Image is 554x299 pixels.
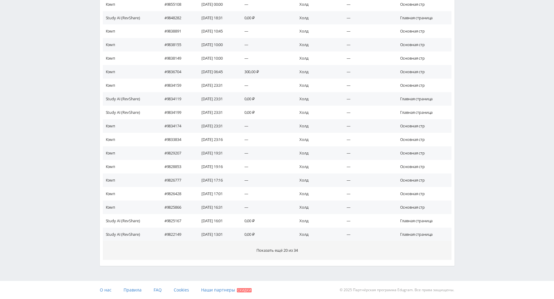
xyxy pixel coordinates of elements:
[238,51,294,65] td: —
[195,187,238,201] td: [DATE] 17:01
[158,146,195,160] td: #9829207
[201,287,235,293] span: Наши партнеры
[195,160,238,173] td: [DATE] 19:16
[124,281,142,299] a: Правила
[238,146,294,160] td: —
[100,281,112,299] a: О нас
[394,214,451,228] td: Главная страница
[158,38,195,51] td: #9838155
[174,287,189,293] span: Cookies
[195,133,238,146] td: [DATE] 23:16
[195,11,238,25] td: [DATE] 18:31
[293,173,341,187] td: Холд
[394,11,451,25] td: Главная страница
[195,51,238,65] td: [DATE] 10:00
[103,160,158,173] td: Кэмп
[394,201,451,214] td: Основная стр
[103,51,158,65] td: Кэмп
[238,119,294,133] td: —
[158,160,195,173] td: #9828853
[238,92,294,106] td: 0,00 ₽
[195,119,238,133] td: [DATE] 23:31
[238,38,294,51] td: —
[341,38,394,51] td: —
[238,133,294,146] td: —
[238,160,294,173] td: —
[154,281,162,299] a: FAQ
[293,38,341,51] td: Холд
[256,248,298,253] span: Показать ещё 20 из 34
[341,119,394,133] td: —
[238,214,294,228] td: 0,00 ₽
[195,146,238,160] td: [DATE] 19:31
[238,173,294,187] td: —
[158,173,195,187] td: #9826777
[195,201,238,214] td: [DATE] 16:31
[195,228,238,241] td: [DATE] 13:01
[394,173,451,187] td: Основная стр
[341,173,394,187] td: —
[394,79,451,92] td: Основная стр
[293,228,341,241] td: Холд
[158,106,195,119] td: #9834199
[103,92,158,106] td: Study AI (RevShare)
[293,201,341,214] td: Холд
[293,51,341,65] td: Холд
[293,119,341,133] td: Холд
[341,160,394,173] td: —
[100,287,112,293] span: О нас
[293,214,341,228] td: Холд
[103,228,158,241] td: Study AI (RevShare)
[394,187,451,201] td: Основная стр
[103,146,158,160] td: Кэмп
[124,287,142,293] span: Правила
[341,11,394,25] td: —
[238,187,294,201] td: —
[195,79,238,92] td: [DATE] 23:31
[158,228,195,241] td: #9822149
[341,92,394,106] td: —
[341,106,394,119] td: —
[394,133,451,146] td: Основная стр
[158,11,195,25] td: #9848282
[341,24,394,38] td: —
[103,65,158,79] td: Кэмп
[341,228,394,241] td: —
[293,160,341,173] td: Холд
[103,79,158,92] td: Кэмп
[293,11,341,25] td: Холд
[394,160,451,173] td: Основная стр
[293,65,341,79] td: Холд
[394,65,451,79] td: Основная стр
[394,24,451,38] td: Основная стр
[195,173,238,187] td: [DATE] 17:16
[394,51,451,65] td: Основная стр
[394,228,451,241] td: Главная страница
[158,79,195,92] td: #9834159
[293,79,341,92] td: Холд
[103,241,451,260] button: Показать ещё 20 из 34
[103,11,158,25] td: Study AI (RevShare)
[293,92,341,106] td: Холд
[238,24,294,38] td: —
[103,24,158,38] td: Кэмп
[158,65,195,79] td: #9836704
[341,214,394,228] td: —
[394,38,451,51] td: Основная стр
[341,187,394,201] td: —
[238,79,294,92] td: —
[201,281,252,299] a: Наши партнеры Скидки
[103,214,158,228] td: Study AI (RevShare)
[293,24,341,38] td: Холд
[103,187,158,201] td: Кэмп
[158,214,195,228] td: #9825167
[158,133,195,146] td: #9833834
[158,187,195,201] td: #9826428
[103,38,158,51] td: Кэмп
[195,106,238,119] td: [DATE] 23:31
[293,187,341,201] td: Холд
[174,281,189,299] a: Cookies
[103,173,158,187] td: Кэмп
[280,281,454,299] div: © 2025 Партнёрская программа Edugram. Все права защищены.
[341,79,394,92] td: —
